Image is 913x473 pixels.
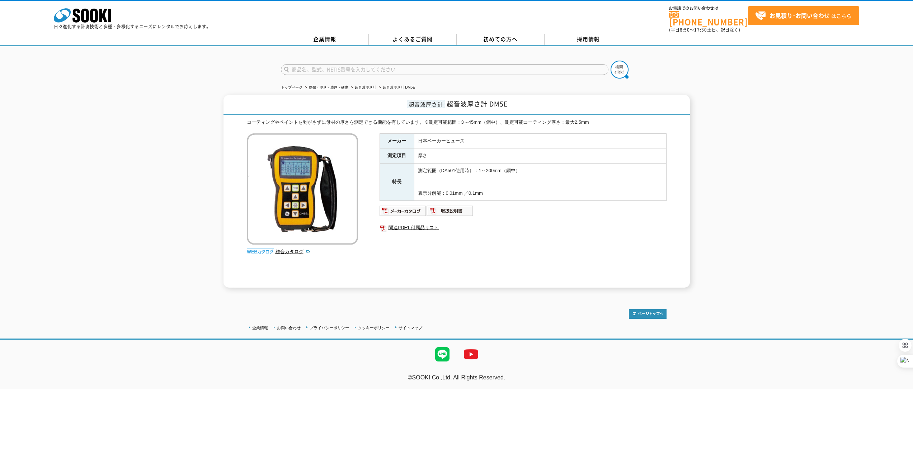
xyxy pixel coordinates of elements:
a: よくあるご質問 [369,34,457,45]
a: お問い合わせ [277,326,301,330]
a: トップページ [281,85,302,89]
a: プライバシーポリシー [310,326,349,330]
a: 企業情報 [252,326,268,330]
a: 関連PDF1 付属品リスト [380,223,667,232]
span: 初めての方へ [483,35,518,43]
th: 特長 [380,164,414,201]
th: 測定項目 [380,148,414,164]
p: 日々進化する計測技術と多種・多様化するニーズにレンタルでお応えします。 [54,24,211,29]
a: メーカーカタログ [380,210,427,216]
a: 取扱説明書 [427,210,474,216]
a: 採用情報 [545,34,632,45]
a: 総合カタログ [276,249,311,254]
a: [PHONE_NUMBER] [669,11,748,26]
span: お電話でのお問い合わせは [669,6,748,10]
td: 日本ベーカーヒューズ [414,133,666,148]
img: LINE [428,340,457,369]
a: サイトマップ [399,326,422,330]
img: btn_search.png [611,61,629,79]
a: お見積り･お問い合わせはこちら [748,6,859,25]
td: 測定範囲（DA501使用時）：1～200mm（鋼中） 表示分解能：0.01mm ／0.1mm [414,164,666,201]
img: トップページへ [629,309,667,319]
img: webカタログ [247,248,274,255]
span: はこちら [755,10,851,21]
a: 初めての方へ [457,34,545,45]
li: 超音波厚さ計 DM5E [377,84,415,91]
th: メーカー [380,133,414,148]
span: (平日 ～ 土日、祝日除く) [669,27,740,33]
a: 超音波厚さ計 [355,85,376,89]
td: 厚さ [414,148,666,164]
a: 企業情報 [281,34,369,45]
input: 商品名、型式、NETIS番号を入力してください [281,64,608,75]
a: テストMail [885,382,913,388]
a: クッキーポリシー [358,326,390,330]
img: 超音波厚さ計 DM5E [247,133,358,245]
span: 超音波厚さ計 [407,100,445,108]
img: メーカーカタログ [380,205,427,217]
strong: お見積り･お問い合わせ [770,11,830,20]
span: 17:30 [694,27,707,33]
div: コーティングやペイントを剥がさずに母材の厚さを測定できる機能を有しています。※測定可能範囲：3～45mm（鋼中）、測定可能コーティング厚さ：最大2.5mm [247,119,667,126]
span: 8:50 [680,27,690,33]
a: 探傷・厚さ・膜厚・硬度 [309,85,348,89]
img: 取扱説明書 [427,205,474,217]
img: YouTube [457,340,485,369]
span: 超音波厚さ計 DM5E [447,99,508,109]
